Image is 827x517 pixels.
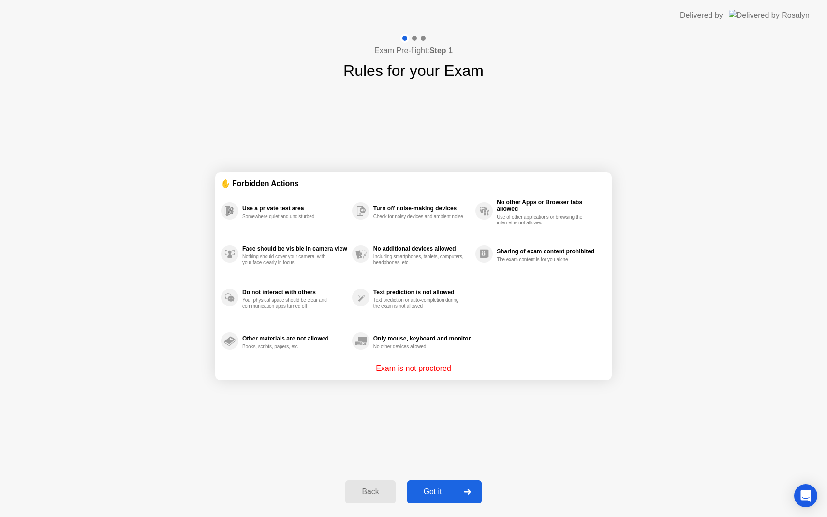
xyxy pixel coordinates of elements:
[729,10,810,21] img: Delivered by Rosalyn
[373,289,471,295] div: Text prediction is not allowed
[794,484,817,507] div: Open Intercom Messenger
[348,487,392,496] div: Back
[373,335,471,342] div: Only mouse, keyboard and monitor
[242,297,334,309] div: Your physical space should be clear and communication apps turned off
[429,46,453,55] b: Step 1
[373,297,465,309] div: Text prediction or auto-completion during the exam is not allowed
[242,245,347,252] div: Face should be visible in camera view
[242,289,347,295] div: Do not interact with others
[497,214,588,226] div: Use of other applications or browsing the internet is not allowed
[345,480,395,503] button: Back
[407,480,482,503] button: Got it
[497,199,601,212] div: No other Apps or Browser tabs allowed
[373,254,465,266] div: Including smartphones, tablets, computers, headphones, etc.
[680,10,723,21] div: Delivered by
[497,248,601,255] div: Sharing of exam content prohibited
[242,214,334,220] div: Somewhere quiet and undisturbed
[373,205,471,212] div: Turn off noise-making devices
[373,214,465,220] div: Check for noisy devices and ambient noise
[373,245,471,252] div: No additional devices allowed
[221,178,606,189] div: ✋ Forbidden Actions
[242,254,334,266] div: Nothing should cover your camera, with your face clearly in focus
[410,487,456,496] div: Got it
[376,363,451,374] p: Exam is not proctored
[242,335,347,342] div: Other materials are not allowed
[497,257,588,263] div: The exam content is for you alone
[374,45,453,57] h4: Exam Pre-flight:
[343,59,484,82] h1: Rules for your Exam
[242,344,334,350] div: Books, scripts, papers, etc
[373,344,465,350] div: No other devices allowed
[242,205,347,212] div: Use a private test area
